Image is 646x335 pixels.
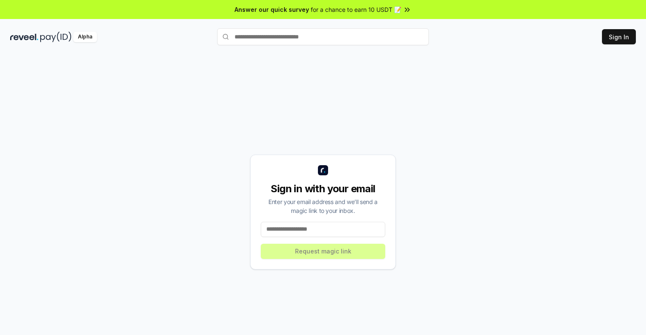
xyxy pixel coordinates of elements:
[10,32,39,42] img: reveel_dark
[318,165,328,175] img: logo_small
[40,32,72,42] img: pay_id
[311,5,401,14] span: for a chance to earn 10 USDT 📝
[235,5,309,14] span: Answer our quick survey
[73,32,97,42] div: Alpha
[261,182,385,196] div: Sign in with your email
[261,197,385,215] div: Enter your email address and we’ll send a magic link to your inbox.
[602,29,636,44] button: Sign In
